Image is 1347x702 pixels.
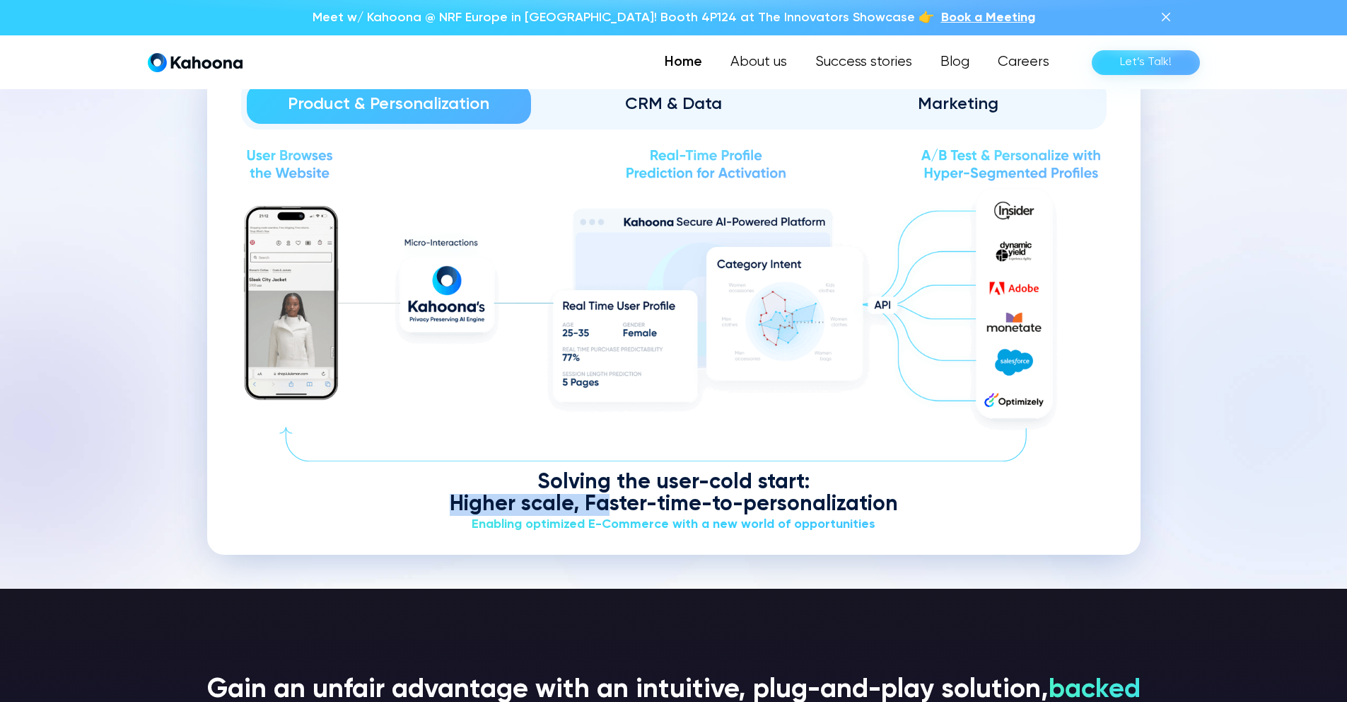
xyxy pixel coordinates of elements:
a: Blog [926,48,984,76]
span: Book a Meeting [941,11,1035,24]
div: Product & Personalization [267,93,512,115]
a: Home [651,48,716,76]
a: Let’s Talk! [1092,50,1200,75]
a: Book a Meeting [941,8,1035,27]
p: Meet w/ Kahoona @ NRF Europe in [GEOGRAPHIC_DATA]! Booth 4P124 at The Innovators Showcase 👉 [313,8,934,27]
a: About us [716,48,801,76]
a: Careers [984,48,1063,76]
div: CRM & Data [551,93,796,115]
div: Enabling optimized E-Commerce with a new world of opportunities [241,516,1107,534]
a: Success stories [801,48,926,76]
a: home [148,52,243,73]
div: Let’s Talk! [1120,51,1172,74]
div: Marketing [836,93,1081,115]
div: Solving the user-cold start: Higher scale, Faster-time-to-personalization [241,472,1107,516]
